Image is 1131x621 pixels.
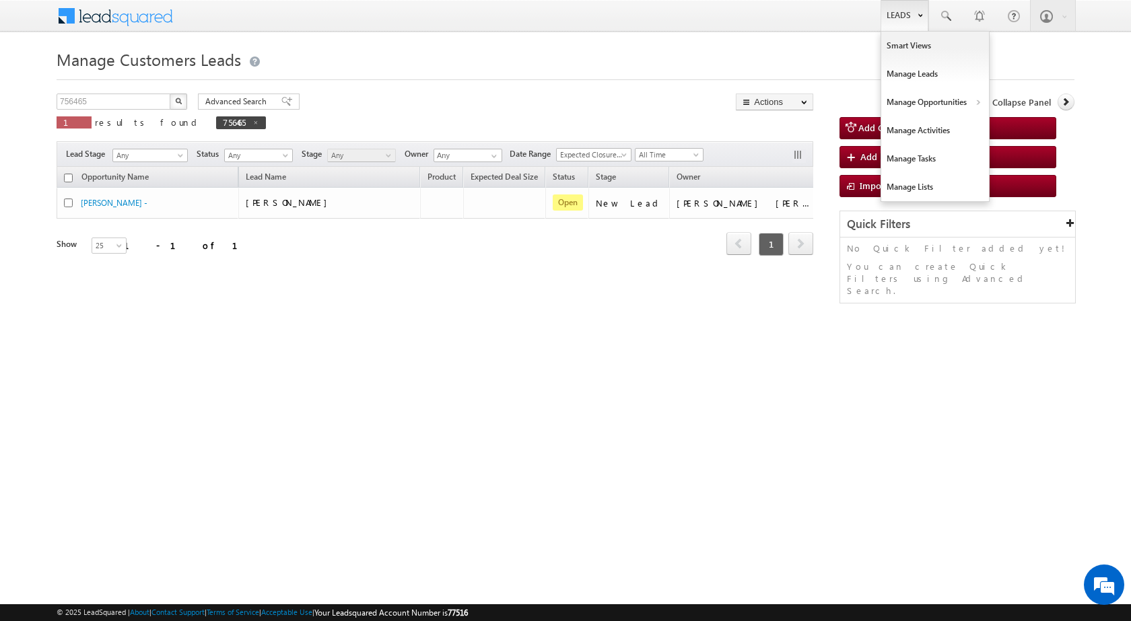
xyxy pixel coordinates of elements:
[589,170,623,187] a: Stage
[471,172,538,182] span: Expected Deal Size
[726,233,751,255] a: prev
[92,238,127,254] a: 25
[302,148,327,160] span: Stage
[759,233,784,256] span: 1
[57,238,81,250] div: Show
[992,96,1051,108] span: Collapse Panel
[596,172,616,182] span: Stage
[860,180,960,191] span: Import Customers Leads
[95,116,202,128] span: results found
[175,98,182,104] img: Search
[81,198,147,208] a: [PERSON_NAME] -
[151,608,205,616] a: Contact Support
[427,172,456,182] span: Product
[224,149,293,162] a: Any
[726,232,751,255] span: prev
[434,149,502,162] input: Type to Search
[840,211,1075,238] div: Quick Filters
[57,48,241,70] span: Manage Customers Leads
[677,172,700,182] span: Owner
[221,7,253,39] div: Minimize live chat window
[64,174,73,182] input: Check all records
[205,96,271,108] span: Advanced Search
[858,122,947,133] span: Add Customers Leads
[553,194,583,211] span: Open
[636,149,699,161] span: All Time
[314,608,468,618] span: Your Leadsquared Account Number is
[197,148,224,160] span: Status
[881,60,989,88] a: Manage Leads
[484,149,501,163] a: Show All Items
[57,606,468,619] span: © 2025 LeadSquared | | | | |
[81,172,149,182] span: Opportunity Name
[75,170,156,187] a: Opportunity Name
[881,173,989,201] a: Manage Lists
[223,116,246,128] span: 756465
[183,414,244,433] em: Start Chat
[860,151,920,162] span: Add New Lead
[70,71,226,88] div: Chat with us now
[328,149,392,161] span: Any
[63,116,85,128] span: 1
[881,116,989,145] a: Manage Activities
[881,145,989,173] a: Manage Tasks
[113,149,183,161] span: Any
[546,170,582,187] a: Status
[246,196,334,208] span: [PERSON_NAME]
[881,88,989,116] a: Manage Opportunities
[327,149,396,162] a: Any
[788,232,813,255] span: next
[556,148,631,161] a: Expected Closure Date
[23,71,57,88] img: d_60004797649_company_0_60004797649
[66,148,110,160] span: Lead Stage
[261,608,312,616] a: Acceptable Use
[464,170,545,187] a: Expected Deal Size
[124,238,254,253] div: 1 - 1 of 1
[225,149,289,161] span: Any
[18,124,246,403] textarea: Type your message and hit 'Enter'
[847,242,1068,254] p: No Quick Filter added yet!
[510,148,556,160] span: Date Range
[635,148,704,161] a: All Time
[736,94,813,110] button: Actions
[677,197,811,209] div: [PERSON_NAME] [PERSON_NAME]
[92,240,128,252] span: 25
[112,149,188,162] a: Any
[881,32,989,60] a: Smart Views
[239,170,293,187] span: Lead Name
[788,233,813,255] a: next
[557,149,627,161] span: Expected Closure Date
[448,608,468,618] span: 77516
[130,608,149,616] a: About
[847,260,1068,297] p: You can create Quick Filters using Advanced Search.
[596,197,663,209] div: New Lead
[207,608,259,616] a: Terms of Service
[405,148,434,160] span: Owner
